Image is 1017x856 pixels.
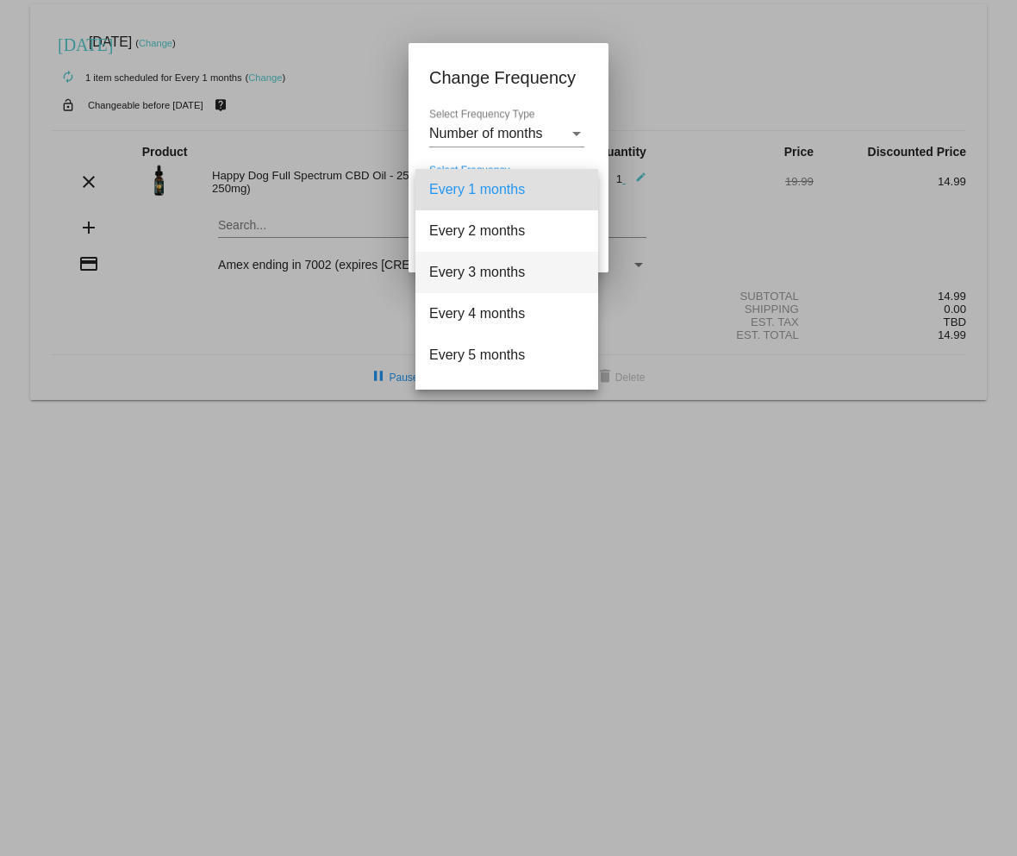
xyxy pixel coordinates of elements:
span: Every 4 months [429,293,584,334]
span: Every 2 months [429,210,584,252]
span: Every 3 months [429,252,584,293]
span: Every 6 months [429,376,584,417]
span: Every 5 months [429,334,584,376]
span: Every 1 months [429,169,584,210]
